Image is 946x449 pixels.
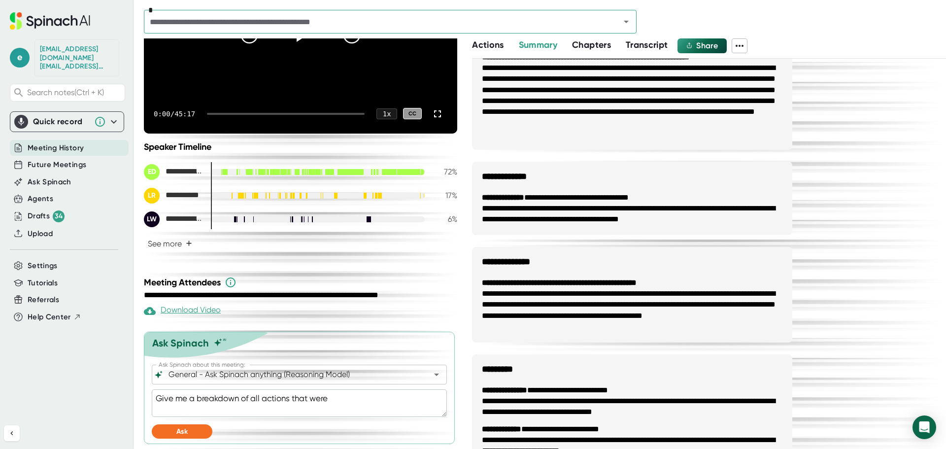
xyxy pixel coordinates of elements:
[144,164,160,180] div: ED
[677,38,727,53] button: Share
[28,193,53,205] button: Agents
[27,88,122,97] span: Search notes (Ctrl + K)
[28,260,58,272] button: Settings
[152,424,212,439] button: Ask
[144,188,203,204] div: LeQuay Ross
[53,210,65,222] div: 34
[33,117,89,127] div: Quick record
[152,389,447,417] textarea: Give me a breakdown of all actions that wer
[572,39,611,50] span: Chapters
[28,176,71,188] button: Ask Spinach
[519,38,557,52] button: Summary
[144,141,457,152] div: Speaker Timeline
[152,337,209,349] div: Ask Spinach
[696,41,718,50] span: Share
[167,368,415,381] input: What can we do to help?
[144,211,160,227] div: LW
[40,45,114,71] div: edotson@starrez.com edotson@starrez.com
[912,415,936,439] div: Open Intercom Messenger
[572,38,611,52] button: Chapters
[4,425,20,441] button: Collapse sidebar
[28,210,65,222] button: Drafts 34
[28,311,81,323] button: Help Center
[28,277,58,289] button: Tutorials
[154,110,195,118] div: 0:00 / 45:17
[626,39,668,50] span: Transcript
[519,39,557,50] span: Summary
[619,15,633,29] button: Open
[176,427,188,436] span: Ask
[28,210,65,222] div: Drafts
[403,108,422,119] div: CC
[10,48,30,68] span: e
[28,311,71,323] span: Help Center
[430,368,443,381] button: Open
[28,159,86,171] button: Future Meetings
[28,228,53,240] button: Upload
[28,142,84,154] button: Meeting History
[144,276,460,288] div: Meeting Attendees
[433,214,457,224] div: 6 %
[14,112,120,132] div: Quick record
[376,108,397,119] div: 1 x
[433,167,457,176] div: 72 %
[144,235,196,252] button: See more+
[144,211,203,227] div: Lorrie Warner
[28,294,59,306] button: Referrals
[144,188,160,204] div: LR
[433,191,457,200] div: 17 %
[144,164,203,180] div: Elijah Dotson
[472,39,504,50] span: Actions
[472,38,504,52] button: Actions
[186,240,192,247] span: +
[144,305,221,317] div: Download Video
[626,38,668,52] button: Transcript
